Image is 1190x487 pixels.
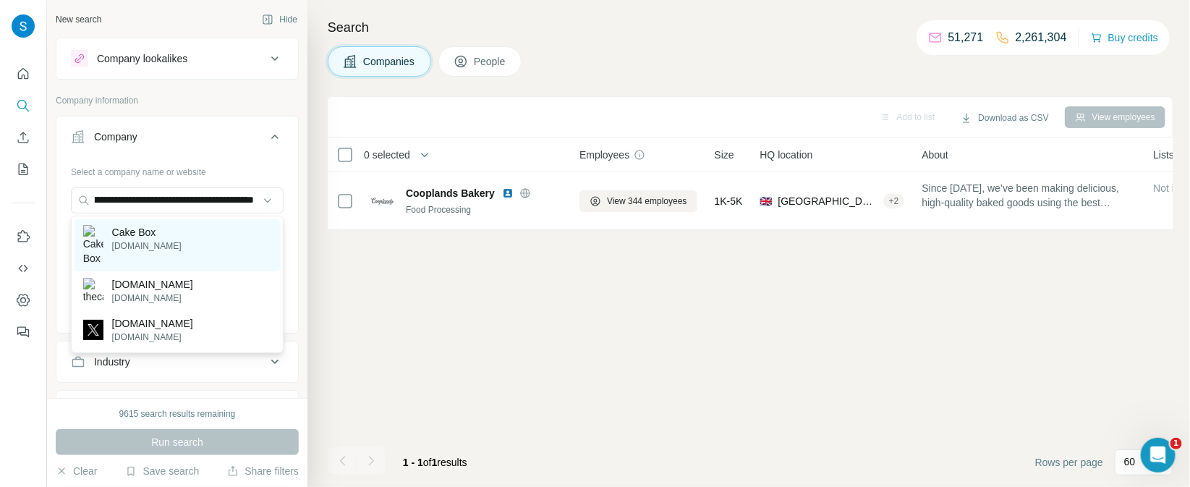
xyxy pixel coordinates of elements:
[12,255,35,281] button: Use Surfe API
[56,41,298,76] button: Company lookalikes
[502,187,514,199] img: LinkedIn logo
[12,224,35,250] button: Use Surfe on LinkedIn
[1035,455,1103,470] span: Rows per page
[12,287,35,313] button: Dashboard
[12,61,35,87] button: Quick start
[112,240,182,253] p: [DOMAIN_NAME]
[56,464,97,478] button: Clear
[94,355,130,369] div: Industry
[883,195,905,208] div: + 2
[760,148,812,162] span: HQ location
[227,464,299,478] button: Share filters
[94,130,137,144] div: Company
[252,9,307,30] button: Hide
[607,195,687,208] span: View 344 employees
[56,344,298,379] button: Industry
[922,181,1136,210] span: Since [DATE], we’ve been making delicious, high-quality baked goods using the best ingredients we...
[922,148,948,162] span: About
[715,194,743,208] span: 1K-5K
[371,190,394,213] img: Logo of Cooplands Bakery
[1153,148,1174,162] span: Lists
[423,457,432,468] span: of
[1170,438,1182,449] span: 1
[328,17,1173,38] h4: Search
[56,119,298,160] button: Company
[474,54,507,69] span: People
[951,107,1058,129] button: Download as CSV
[12,14,35,38] img: Avatar
[579,190,697,212] button: View 344 employees
[1016,29,1067,46] p: 2,261,304
[83,225,103,266] img: Cake Box
[715,148,734,162] span: Size
[12,124,35,151] button: Enrich CSV
[403,457,423,468] span: 1 - 1
[1091,27,1158,48] button: Buy credits
[12,319,35,345] button: Feedback
[12,156,35,182] button: My lists
[125,464,199,478] button: Save search
[56,13,101,26] div: New search
[1141,438,1176,473] iframe: Intercom live chat
[112,292,193,305] p: [DOMAIN_NAME]
[406,203,562,216] div: Food Processing
[119,407,236,420] div: 9615 search results remaining
[12,93,35,119] button: Search
[112,277,193,292] p: [DOMAIN_NAME]
[1124,454,1136,469] p: 60
[406,186,495,200] span: Cooplands Bakery
[97,51,187,66] div: Company lookalikes
[579,148,629,162] span: Employees
[56,394,298,428] button: HQ location
[363,54,416,69] span: Companies
[71,160,284,179] div: Select a company name or website
[83,320,103,340] img: thefancycakebox.com
[112,225,182,240] p: Cake Box
[948,29,984,46] p: 51,271
[760,194,772,208] span: 🇬🇧
[778,194,877,208] span: [GEOGRAPHIC_DATA], [GEOGRAPHIC_DATA]
[112,316,193,331] p: [DOMAIN_NAME]
[83,278,103,304] img: thecakebox.com
[364,148,410,162] span: 0 selected
[56,94,299,107] p: Company information
[112,331,193,344] p: [DOMAIN_NAME]
[403,457,467,468] span: results
[432,457,438,468] span: 1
